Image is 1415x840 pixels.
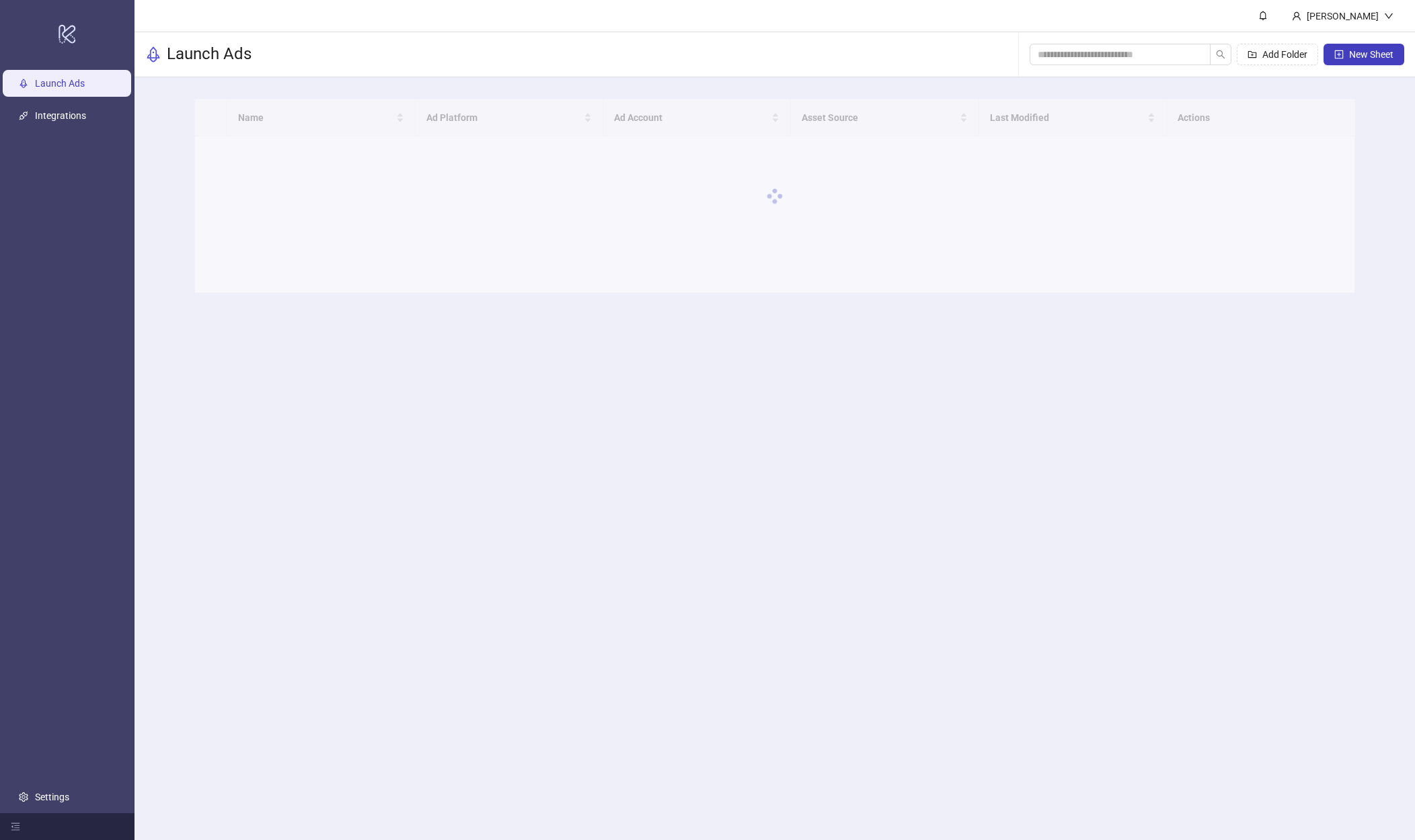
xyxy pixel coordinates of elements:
[1324,44,1404,65] button: New Sheet
[1237,44,1318,65] button: Add Folder
[1349,49,1393,60] span: New Sheet
[1248,50,1257,59] span: folder-add
[1216,50,1225,59] span: search
[1262,49,1307,60] span: Add Folder
[1384,11,1393,21] span: down
[1301,9,1384,24] div: [PERSON_NAME]
[35,110,86,121] a: Integrations
[35,78,85,89] a: Launch Ads
[35,792,69,802] a: Settings
[11,822,20,831] span: menu-fold
[145,46,161,62] span: rocket
[1258,11,1268,20] span: bell
[1334,50,1344,59] span: plus-square
[1292,11,1301,21] span: user
[167,44,252,65] h3: Launch Ads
